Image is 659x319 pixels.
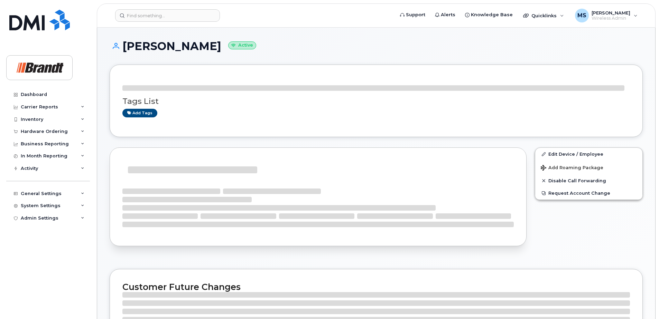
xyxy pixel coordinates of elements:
span: Disable Call Forwarding [548,178,606,183]
a: Edit Device / Employee [535,148,642,160]
h2: Customer Future Changes [122,282,630,292]
button: Disable Call Forwarding [535,174,642,187]
span: Add Roaming Package [541,165,603,172]
a: Add tags [122,109,157,117]
h1: [PERSON_NAME] [110,40,643,52]
button: Add Roaming Package [535,160,642,174]
small: Active [228,41,256,49]
button: Request Account Change [535,187,642,199]
h3: Tags List [122,97,630,106]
